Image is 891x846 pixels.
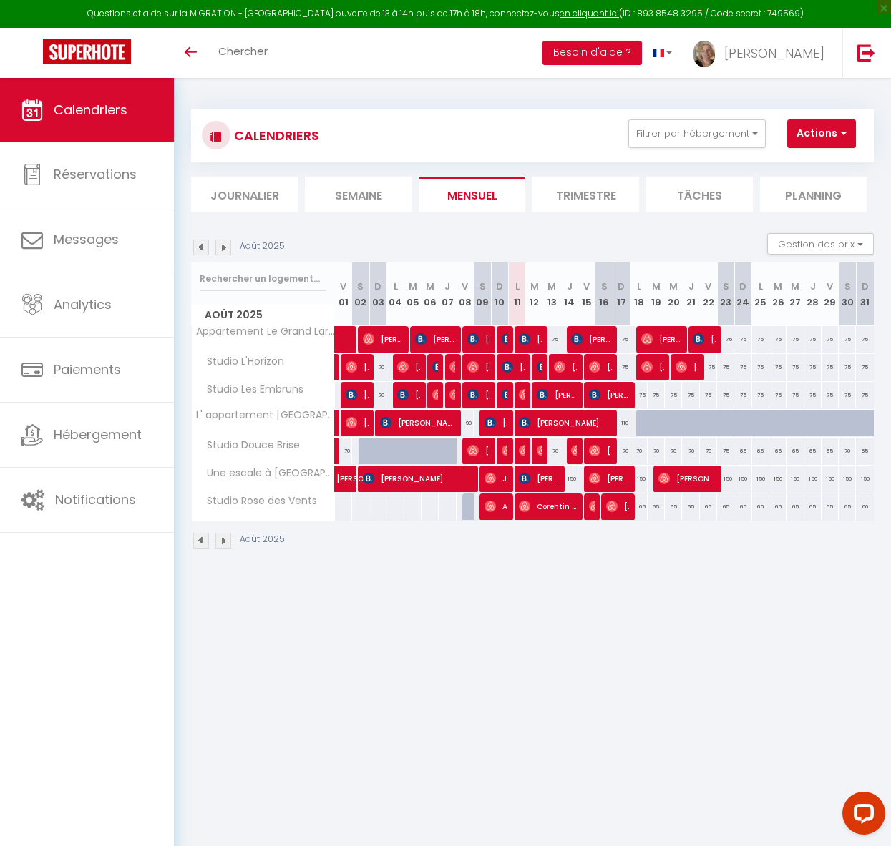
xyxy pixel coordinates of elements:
th: 17 [613,262,630,326]
abbr: S [601,280,608,293]
div: 65 [752,438,769,464]
div: 75 [700,354,717,380]
a: en cliquant ici [560,7,619,19]
abbr: L [394,280,398,293]
div: 150 [787,466,804,492]
span: [PERSON_NAME] [537,381,577,408]
th: 14 [560,262,578,326]
th: 01 [335,262,352,326]
div: 70 [369,382,386,408]
li: Trimestre [532,177,639,212]
span: [PERSON_NAME] [571,437,577,464]
th: 30 [839,262,856,326]
span: [PERSON_NAME] [502,353,525,380]
span: [PERSON_NAME] [346,409,369,436]
abbr: M [547,280,556,293]
span: Studio Les Embruns [194,382,307,398]
a: ... [PERSON_NAME] [683,28,842,78]
span: [PERSON_NAME] [554,353,577,380]
div: 75 [734,326,751,353]
span: [PERSON_NAME] [519,437,525,464]
th: 16 [595,262,613,326]
div: 65 [734,493,751,520]
th: 10 [491,262,508,326]
span: Paiements [54,360,121,378]
th: 25 [752,262,769,326]
div: 150 [734,466,751,492]
span: [PERSON_NAME] [363,325,403,353]
abbr: V [583,280,590,293]
abbr: M [530,280,539,293]
abbr: M [669,280,678,293]
div: 75 [717,354,734,380]
div: 75 [804,354,822,380]
th: 04 [386,262,404,326]
div: 90 [457,410,474,436]
div: 65 [734,438,751,464]
div: 65 [717,493,734,520]
div: 75 [856,354,874,380]
div: 70 [630,438,648,464]
span: Chercher [218,44,268,59]
span: [PERSON_NAME] [432,353,438,380]
div: 75 [804,326,822,353]
iframe: LiveChat chat widget [831,786,891,846]
div: 70 [335,438,352,464]
div: 75 [613,354,630,380]
span: [DEMOGRAPHIC_DATA][PERSON_NAME] [502,381,507,408]
span: Calendriers [54,101,127,119]
th: 07 [439,262,456,326]
div: 75 [752,382,769,408]
button: Filtrer par hébergement [628,119,766,148]
span: [PERSON_NAME] [589,381,629,408]
h3: CALENDRIERS [230,119,319,152]
button: Besoin d'aide ? [542,41,642,65]
abbr: J [688,280,694,293]
div: 75 [700,382,717,408]
span: [PERSON_NAME] [519,465,559,492]
img: Super Booking [43,39,131,64]
span: [PERSON_NAME] [485,409,507,436]
div: 150 [839,466,856,492]
abbr: M [774,280,782,293]
div: 65 [804,493,822,520]
div: 75 [839,326,856,353]
div: 70 [369,354,386,380]
img: logout [857,44,875,62]
span: Une escale à [GEOGRAPHIC_DATA] [194,466,337,481]
a: Chercher [208,28,278,78]
div: 75 [613,326,630,353]
div: 75 [769,354,787,380]
div: 150 [804,466,822,492]
span: [PERSON_NAME] [467,325,490,353]
div: 70 [543,438,560,464]
div: 75 [839,354,856,380]
div: 70 [682,438,699,464]
div: 70 [665,438,682,464]
a: [PERSON_NAME] [329,354,336,381]
abbr: L [515,280,520,293]
span: [PERSON_NAME] [606,493,629,520]
div: 150 [630,466,648,492]
abbr: J [810,280,816,293]
span: [PERSON_NAME] [397,381,420,408]
div: 75 [787,326,804,353]
li: Journalier [191,177,298,212]
th: 24 [734,262,751,326]
th: 20 [665,262,682,326]
div: 75 [648,382,665,408]
span: [PERSON_NAME] [537,353,542,380]
div: 70 [700,438,717,464]
div: 75 [804,382,822,408]
span: [PERSON_NAME] [641,353,664,380]
abbr: S [357,280,364,293]
div: 150 [769,466,787,492]
abbr: M [409,280,417,293]
span: Notifications [55,491,136,508]
span: Alona [485,493,507,520]
th: 09 [474,262,491,326]
abbr: L [637,280,641,293]
th: 23 [717,262,734,326]
div: 75 [822,382,839,408]
th: 02 [352,262,369,326]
